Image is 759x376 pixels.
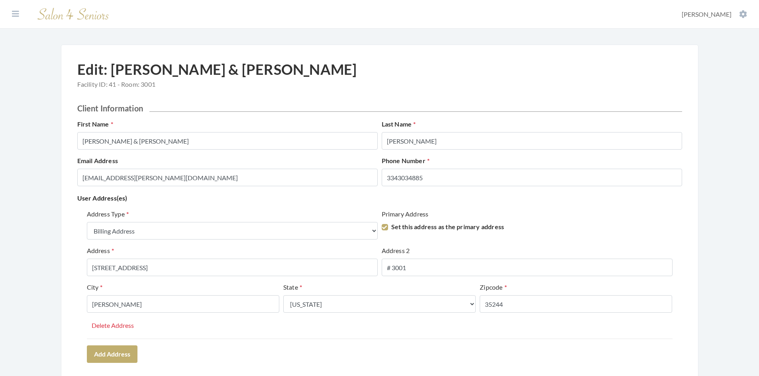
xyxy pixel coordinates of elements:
input: Address [87,259,378,276]
label: Zipcode [480,282,507,292]
label: Primary Address [382,209,429,219]
input: Zipcode [480,295,672,313]
label: Set this address as the primary address [382,222,504,232]
label: Address Type [87,209,129,219]
input: Enter First Name [77,132,378,150]
img: Salon 4 Seniors [33,5,113,23]
button: Add Address [87,345,137,363]
label: Address [87,246,114,255]
span: [PERSON_NAME] [682,10,732,18]
input: Enter Last Name [382,132,682,150]
button: [PERSON_NAME] [679,10,749,19]
label: Email Address [77,156,118,166]
label: City [87,282,103,292]
h1: Edit: [PERSON_NAME] & [PERSON_NAME] [77,61,357,94]
label: Address 2 [382,246,410,255]
input: Address 2 [382,259,673,276]
button: Delete Address [87,319,139,332]
label: Phone Number [382,156,430,166]
h2: Client Information [77,103,682,113]
label: State [283,282,302,292]
label: First Name [77,119,113,129]
p: User Address(es) [77,193,682,204]
label: Last Name [382,119,416,129]
span: Facility ID: 41 - Room: 3001 [77,80,357,89]
input: City [87,295,279,313]
input: Enter Email Address [77,169,378,186]
input: Enter Phone Number [382,169,682,186]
